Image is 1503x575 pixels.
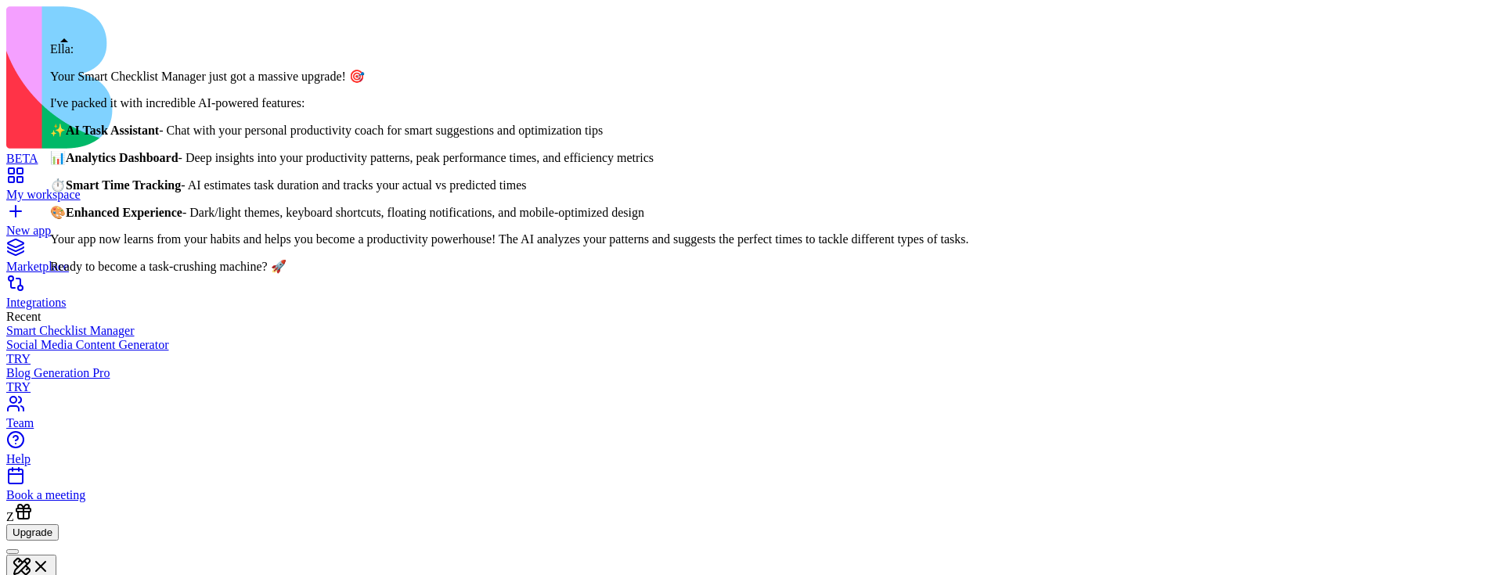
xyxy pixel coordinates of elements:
a: Help [6,438,1497,466]
a: Team [6,402,1497,430]
div: Help [6,452,1497,466]
strong: Analytics Dashboard [66,151,178,164]
strong: Smart Time Tracking [66,178,181,192]
span: Z [6,510,14,523]
div: TRY [6,352,1497,366]
div: Integrations [6,296,1497,310]
div: New app [6,224,1497,238]
span: Dashboard [43,33,99,64]
img: logo [6,6,636,149]
div: BETA [6,152,1497,166]
a: Book a meeting [6,474,1497,502]
a: Integrations [6,282,1497,310]
p: Your app now learns from your habits and helps you become a productivity powerhouse! The AI analy... [50,232,968,246]
a: Marketplace [6,246,1497,274]
a: Social Media Content GeneratorTRY [6,338,1497,366]
p: ✨ - Chat with your personal productivity coach for smart suggestions and optimization tips [50,123,968,138]
a: New app [6,210,1497,238]
div: Blog Generation Pro [6,366,1497,380]
a: Home [43,13,73,28]
div: Book a meeting [6,488,1497,502]
div: TRY [6,380,1497,394]
button: Upgrade [6,524,59,541]
div: Marketplace [6,260,1497,274]
div: My workspace [6,188,1497,202]
span: Recent [6,310,41,323]
strong: Enhanced Experience [66,206,182,219]
a: Upgrade [6,525,59,538]
p: Ready to become a task-crushing machine? 🚀 [50,259,968,274]
div: Team [6,416,1497,430]
div: Social Media Content Generator [6,338,1497,352]
p: I've packed it with incredible AI-powered features: [50,96,968,110]
nav: breadcrumb [43,13,99,64]
p: 🎨 - Dark/light themes, keyboard shortcuts, floating notifications, and mobile-optimized design [50,205,968,220]
a: BETA [6,138,1497,166]
strong: AI Task Assistant [66,124,159,137]
p: ⏱️ - AI estimates task duration and tracks your actual vs predicted times [50,178,968,192]
h1: Dashboard [19,96,121,124]
a: Blog Generation ProTRY [6,366,1497,394]
span: Ella: [50,42,74,56]
p: 📊 - Deep insights into your productivity patterns, peak performance times, and efficiency metrics [50,150,968,165]
button: Quick Actions [99,24,163,52]
p: Your Smart Checklist Manager just got a massive upgrade! 🎯 [50,69,968,84]
a: Smart Checklist Manager [6,324,1497,338]
a: My workspace [6,174,1497,202]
